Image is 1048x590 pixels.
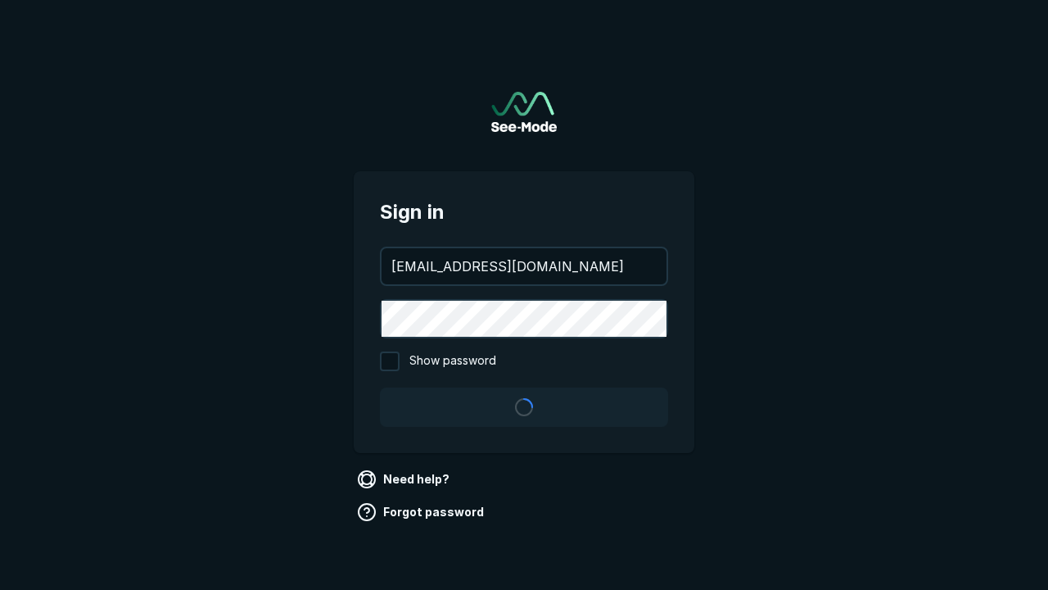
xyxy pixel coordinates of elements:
a: Forgot password [354,499,490,525]
span: Show password [409,352,496,371]
span: Sign in [380,197,668,227]
img: See-Mode Logo [491,92,557,132]
a: Need help? [354,466,456,492]
input: your@email.com [382,248,666,284]
a: Go to sign in [491,92,557,132]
